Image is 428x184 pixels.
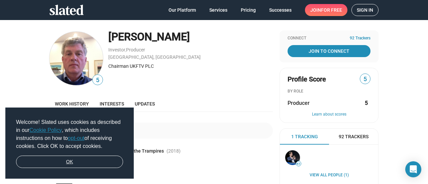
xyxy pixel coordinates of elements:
[288,89,370,94] div: BY ROLE
[289,45,369,57] span: Join To Connect
[49,32,103,85] img: Rupert Lywood
[16,118,123,150] span: Welcome! Slated uses cookies as described in our , which includes instructions on how to of recei...
[94,96,129,112] a: Interests
[100,101,124,107] span: Interests
[49,96,94,112] a: Work history
[209,4,227,16] span: Services
[93,76,103,85] span: 5
[68,135,85,141] a: opt-out
[288,36,370,41] div: Connect
[241,4,256,16] span: Pricing
[235,4,261,16] a: Pricing
[350,36,370,41] span: 92 Trackers
[339,134,368,140] span: 92 Trackers
[16,156,123,168] a: dismiss cookie message
[360,75,370,84] span: 5
[269,4,292,16] span: Successes
[108,54,201,60] a: [GEOGRAPHIC_DATA], [GEOGRAPHIC_DATA]
[135,101,155,107] span: Updates
[285,150,300,165] img: Stephan Paternot
[288,45,370,57] a: Join To Connect
[167,148,181,154] span: (2018 )
[264,4,297,16] a: Successes
[129,96,160,112] a: Updates
[291,134,318,140] span: 1 Tracking
[310,4,342,16] span: Join
[108,30,273,44] div: [PERSON_NAME]
[357,4,373,16] span: Sign in
[5,108,134,179] div: cookieconsent
[288,112,370,117] button: Learn about scores
[108,63,273,69] div: Chairman UKFTV PLC
[365,100,368,107] strong: 5
[126,47,145,52] a: Producer
[163,4,201,16] a: Our Platform
[108,47,125,52] a: Investor
[169,4,196,16] span: Our Platform
[288,75,326,84] span: Profile Score
[405,161,421,177] div: Open Intercom Messenger
[321,4,342,16] span: for free
[29,127,62,133] a: Cookie Policy
[296,162,301,166] span: 41
[55,101,89,107] span: Work history
[351,4,379,16] a: Sign in
[310,173,349,178] a: View all People (1)
[204,4,233,16] a: Services
[288,100,310,107] span: Producer
[125,48,126,52] span: ,
[305,4,347,16] a: Joinfor free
